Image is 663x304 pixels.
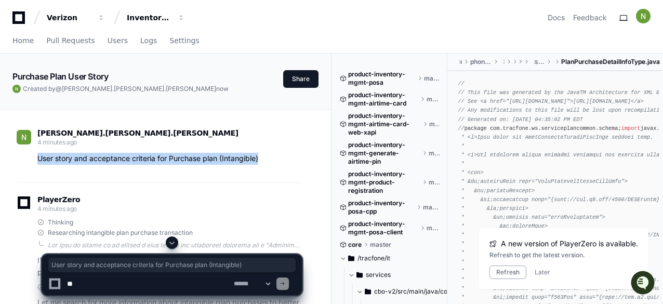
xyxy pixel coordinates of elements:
img: ACg8ocIiWXJC7lEGJNqNt4FHmPVymFM05ITMeS-frqobA_m8IZ6TxA=s96-c [17,130,31,144]
span: Thinking [48,218,73,227]
span: product-inventory-mgmt-airtime-card [348,91,418,108]
span: Logs [140,37,157,44]
a: Home [12,29,34,53]
span: now [216,85,229,92]
button: Verizon [43,8,109,27]
span: product-inventory-posa-cpp [348,199,415,216]
img: ACg8ocIiWXJC7lEGJNqNt4FHmPVymFM05ITMeS-frqobA_m8IZ6TxA=s96-c [12,85,21,93]
span: // Generated on: [DATE] 04:35:02 PM EDT [458,116,582,123]
span: Home [12,37,34,44]
span: Users [108,37,128,44]
img: 1756235613930-3d25f9e4-fa56-45dd-b3ad-e072dfbd1548 [10,77,29,96]
p: User story and acceptance criteria for Purchase plan (Intangible) [37,153,302,165]
span: master [429,149,440,157]
span: Pull Requests [46,37,95,44]
span: phone-core-web-services-schema [470,58,492,66]
div: Start new chat [35,77,170,88]
a: Docs [548,12,565,23]
span: // [458,81,464,87]
button: Start new chat [177,81,189,93]
iframe: Open customer support [630,270,658,298]
span: commons [460,58,462,66]
span: Created by [23,85,229,93]
span: master [427,224,440,232]
img: ACg8ocIiWXJC7lEGJNqNt4FHmPVymFM05ITMeS-frqobA_m8IZ6TxA=s96-c [636,9,651,23]
div: We're offline, but we'll be back soon! [35,88,151,96]
div: Welcome [10,42,189,58]
span: serviceplancommon [535,58,545,66]
span: product-inventory-mgmt-posa [348,70,416,87]
span: product-inventory-mgmt-airtime-card-web-xapi [348,112,421,137]
button: Inventory Management [123,8,189,27]
button: Later [535,268,550,276]
a: Settings [169,29,199,53]
span: master [427,95,440,103]
span: product-inventory-mgmt-posa-client [348,220,418,236]
span: 4 minutes ago [37,138,77,146]
button: Refresh [489,266,526,279]
div: Inventory Management [127,12,171,23]
span: User story and acceptance criteria for Purchase plan (Intangible) [51,261,293,269]
span: product-inventory-mgmt-product-registration [348,170,420,195]
div: Verizon [47,12,91,23]
span: 4 minutes ago [37,205,77,213]
span: // See <a href="[URL][DOMAIN_NAME]">[URL][DOMAIN_NAME]</a> [458,98,643,104]
a: Pull Requests [46,29,95,53]
span: A new version of PlayerZero is available. [501,239,638,249]
span: PlayerZero [37,196,80,203]
span: @ [56,85,62,92]
span: master [429,120,440,128]
div: Refresh to get the latest version. [489,251,638,259]
a: Powered byPylon [73,109,126,117]
span: [PERSON_NAME].[PERSON_NAME].[PERSON_NAME] [37,129,238,137]
span: // [458,125,464,131]
span: Pylon [103,109,126,117]
span: master [424,74,440,83]
span: Settings [169,37,199,44]
button: Share [283,70,319,88]
app-text-character-animate: Purchase Plan User Story [12,71,108,82]
span: Researching intangible plan purchase transaction [48,229,193,237]
span: master [423,203,440,212]
a: Logs [140,29,157,53]
button: Feedback [573,12,607,23]
span: [PERSON_NAME].[PERSON_NAME].[PERSON_NAME] [62,85,216,92]
span: master [429,178,440,187]
img: PlayerZero [10,10,31,31]
span: import [621,125,641,131]
span: PlanPurchaseDetailInfoType.java [561,58,660,66]
span: product-inventory-mgmt-generate-airtime-pin [348,141,420,166]
a: Users [108,29,128,53]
